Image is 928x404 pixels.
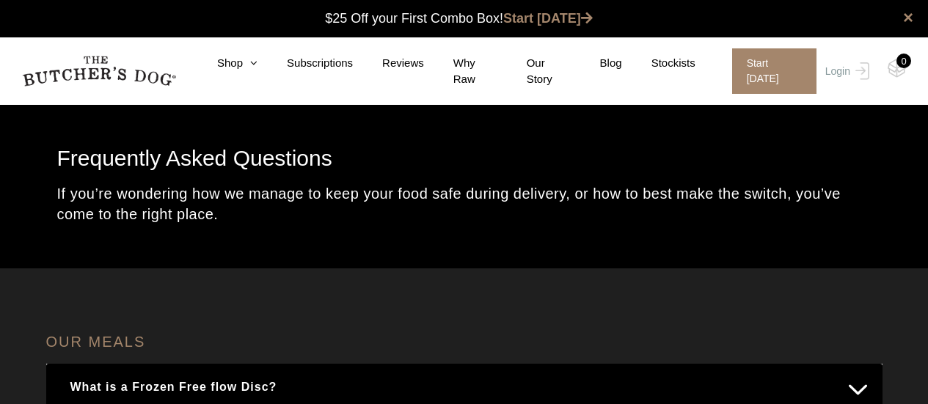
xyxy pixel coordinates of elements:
[61,372,868,401] button: What is a Frozen Free flow Disc?
[424,55,497,88] a: Why Raw
[903,9,913,26] a: close
[57,183,872,224] p: If you’re wondering how we manage to keep your food safe during delivery, or how to best make the...
[717,48,822,94] a: Start [DATE]
[257,55,353,72] a: Subscriptions
[497,55,571,88] a: Our Story
[732,48,816,94] span: Start [DATE]
[822,48,869,94] a: Login
[353,55,424,72] a: Reviews
[503,11,593,26] a: Start [DATE]
[896,54,911,68] div: 0
[622,55,695,72] a: Stockists
[888,59,906,78] img: TBD_Cart-Empty.png
[46,320,883,364] h4: OUR MEALS
[57,141,872,176] h1: Frequently Asked Questions
[571,55,622,72] a: Blog
[188,55,257,72] a: Shop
